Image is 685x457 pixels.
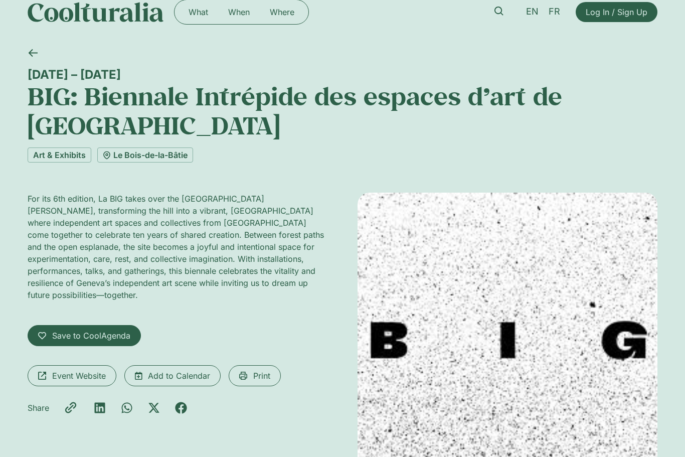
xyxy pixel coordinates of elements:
[124,365,221,386] a: Add to Calendar
[549,7,560,17] span: FR
[28,147,91,163] a: Art & Exhibits
[175,402,187,414] div: Share on facebook
[179,4,218,20] a: What
[28,193,327,301] p: For its 6th edition, La BIG takes over the [GEOGRAPHIC_DATA][PERSON_NAME], transforming the hill ...
[28,402,49,414] p: Share
[179,4,304,20] nav: Menu
[586,6,647,18] span: Log In / Sign Up
[253,370,270,382] span: Print
[52,370,106,382] span: Event Website
[28,67,658,82] div: [DATE] – [DATE]
[526,7,539,17] span: EN
[576,2,657,22] a: Log In / Sign Up
[28,82,658,139] h1: BIG: Biennale Intrépide des espaces d’art de [GEOGRAPHIC_DATA]
[97,147,193,163] a: Le Bois-de-la-Bâtie
[94,402,106,414] div: Share on linkedin
[218,4,260,20] a: When
[28,325,141,346] a: Save to CoolAgenda
[28,365,116,386] a: Event Website
[121,402,133,414] div: Share on whatsapp
[260,4,304,20] a: Where
[52,330,130,342] span: Save to CoolAgenda
[148,402,160,414] div: Share on x-twitter
[521,5,544,19] a: EN
[229,365,281,386] a: Print
[544,5,565,19] a: FR
[148,370,210,382] span: Add to Calendar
